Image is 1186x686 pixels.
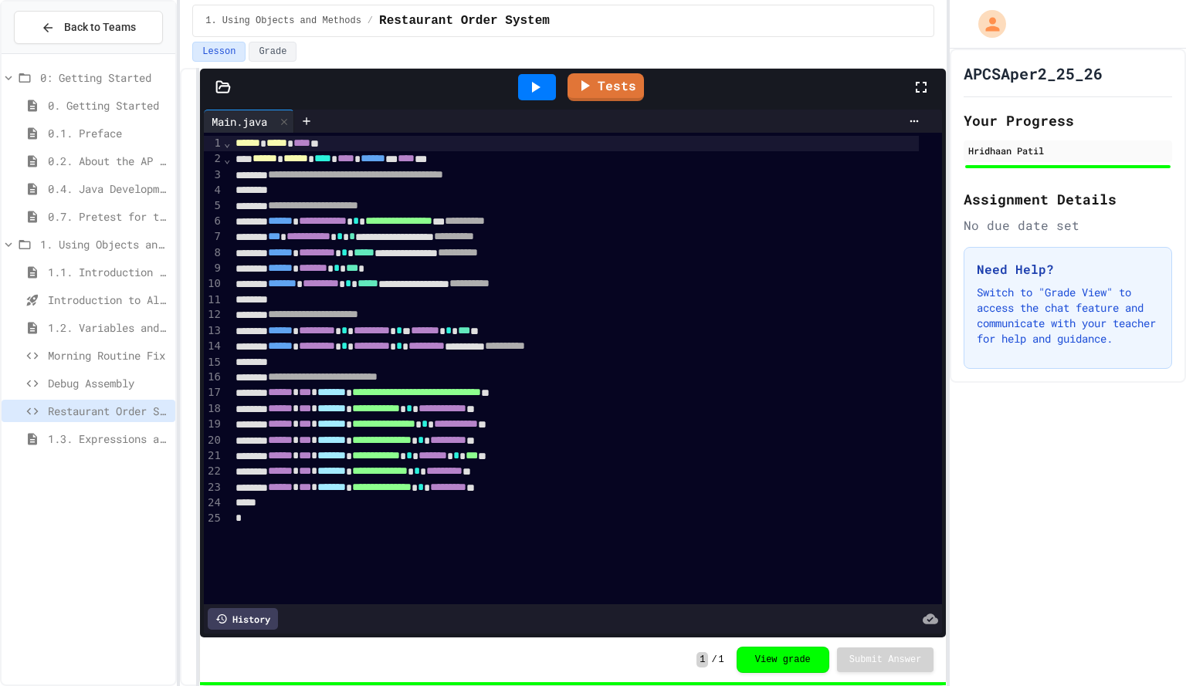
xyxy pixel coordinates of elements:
[204,385,223,400] div: 17
[204,448,223,464] div: 21
[48,431,169,447] span: 1.3. Expressions and Output [New]
[204,151,223,167] div: 2
[204,110,294,133] div: Main.java
[204,370,223,385] div: 16
[48,97,169,113] span: 0. Getting Started
[48,181,169,197] span: 0.4. Java Development Environments
[48,153,169,169] span: 0.2. About the AP CSA Exam
[962,6,1010,42] div: My Account
[192,42,246,62] button: Lesson
[204,511,223,526] div: 25
[48,208,169,225] span: 0.7. Pretest for the AP CSA Exam
[204,495,223,511] div: 24
[719,654,724,666] span: 1
[204,214,223,229] div: 6
[204,417,223,432] div: 19
[379,12,550,30] span: Restaurant Order System
[977,285,1159,346] p: Switch to "Grade View" to access the chat feature and communicate with your teacher for help and ...
[204,198,223,214] div: 5
[205,15,361,27] span: 1. Using Objects and Methods
[249,42,296,62] button: Grade
[40,236,169,252] span: 1. Using Objects and Methods
[48,347,169,363] span: Morning Routine Fix
[208,608,278,630] div: History
[223,137,231,149] span: Fold line
[204,183,223,198] div: 4
[223,153,231,165] span: Fold line
[48,375,169,391] span: Debug Assembly
[204,276,223,292] div: 10
[964,188,1172,210] h2: Assignment Details
[48,319,169,336] span: 1.2. Variables and Data Types
[48,125,169,141] span: 0.1. Preface
[204,261,223,276] div: 9
[977,260,1159,279] h3: Need Help?
[711,654,717,666] span: /
[204,480,223,495] div: 23
[849,654,922,666] span: Submit Answer
[40,69,169,86] span: 0: Getting Started
[968,144,1167,157] div: Hridhaan Patil
[204,433,223,448] div: 20
[204,292,223,308] div: 11
[204,136,223,151] div: 1
[48,264,169,280] span: 1.1. Introduction to Algorithms, Programming, and Compilers
[204,113,275,130] div: Main.java
[204,307,223,323] div: 12
[964,216,1172,235] div: No due date set
[204,401,223,417] div: 18
[204,323,223,339] div: 13
[837,647,934,672] button: Submit Answer
[737,647,829,673] button: View grade
[64,19,136,35] span: Back to Teams
[368,15,373,27] span: /
[568,73,644,101] a: Tests
[204,339,223,354] div: 14
[964,63,1103,84] h1: APCSAper2_25_26
[696,652,708,667] span: 1
[48,403,169,419] span: Restaurant Order System
[48,292,169,308] span: Introduction to Algorithms, Programming, and Compilers
[204,245,223,261] div: 8
[964,110,1172,131] h2: Your Progress
[204,355,223,370] div: 15
[204,229,223,245] div: 7
[204,167,223,183] div: 3
[204,464,223,479] div: 22
[14,11,163,44] button: Back to Teams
